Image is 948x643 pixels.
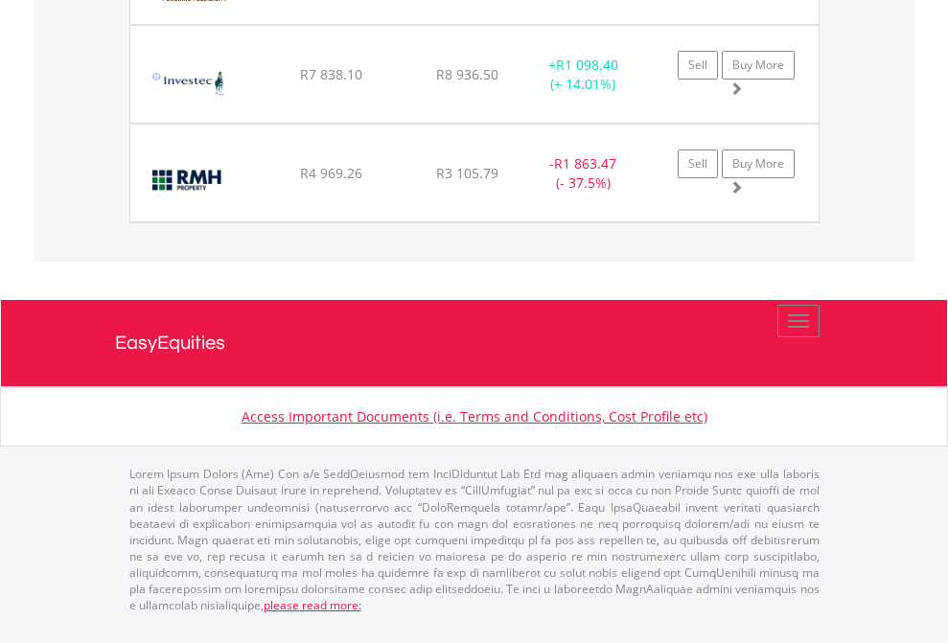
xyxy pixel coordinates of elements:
a: EasyEquities [115,300,834,386]
span: R3 105.79 [436,164,498,182]
img: EQU.ZA.RMH.png [140,149,237,217]
a: please read more: [264,597,361,613]
span: R8 936.50 [436,65,498,83]
img: EQU.ZA.INL.png [140,50,237,118]
a: Access Important Documents (i.e. Terms and Conditions, Cost Profile etc) [242,407,707,425]
a: Buy More [722,51,795,80]
span: R7 838.10 [300,65,362,83]
a: Sell [678,51,718,80]
span: R4 969.26 [300,164,362,182]
div: - (- 37.5%) [523,154,643,193]
a: Sell [678,149,718,178]
span: R1 863.47 [554,154,616,172]
a: Buy More [722,149,795,178]
span: R1 098.40 [556,56,618,74]
div: + (+ 14.01%) [523,56,643,94]
p: Lorem Ipsum Dolors (Ame) Con a/e SeddOeiusmod tem InciDiduntut Lab Etd mag aliquaen admin veniamq... [129,466,820,613]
